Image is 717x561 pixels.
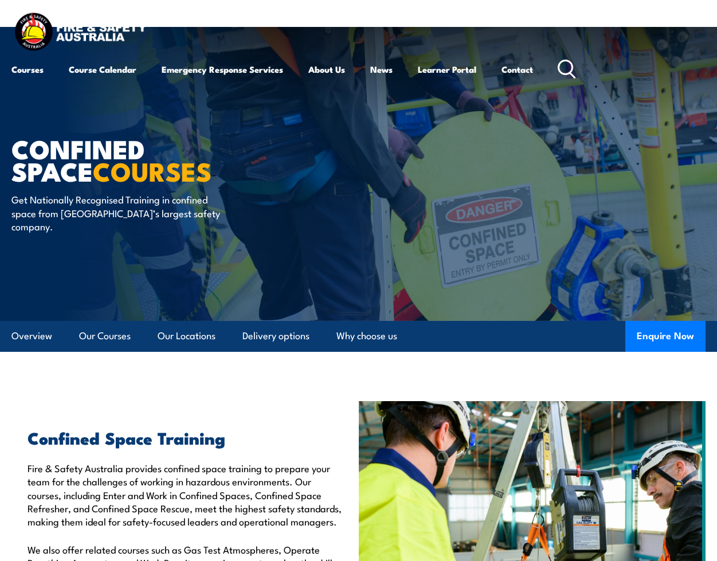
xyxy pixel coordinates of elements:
[162,56,283,83] a: Emergency Response Services
[11,56,44,83] a: Courses
[28,461,342,528] p: Fire & Safety Australia provides confined space training to prepare your team for the challenges ...
[370,56,393,83] a: News
[28,430,342,445] h2: Confined Space Training
[501,56,533,83] a: Contact
[336,321,397,351] a: Why choose us
[418,56,476,83] a: Learner Portal
[625,321,706,352] button: Enquire Now
[11,193,221,233] p: Get Nationally Recognised Training in confined space from [GEOGRAPHIC_DATA]’s largest safety comp...
[308,56,345,83] a: About Us
[158,321,216,351] a: Our Locations
[11,321,52,351] a: Overview
[242,321,309,351] a: Delivery options
[93,151,211,190] strong: COURSES
[79,321,131,351] a: Our Courses
[69,56,136,83] a: Course Calendar
[11,137,295,182] h1: Confined Space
